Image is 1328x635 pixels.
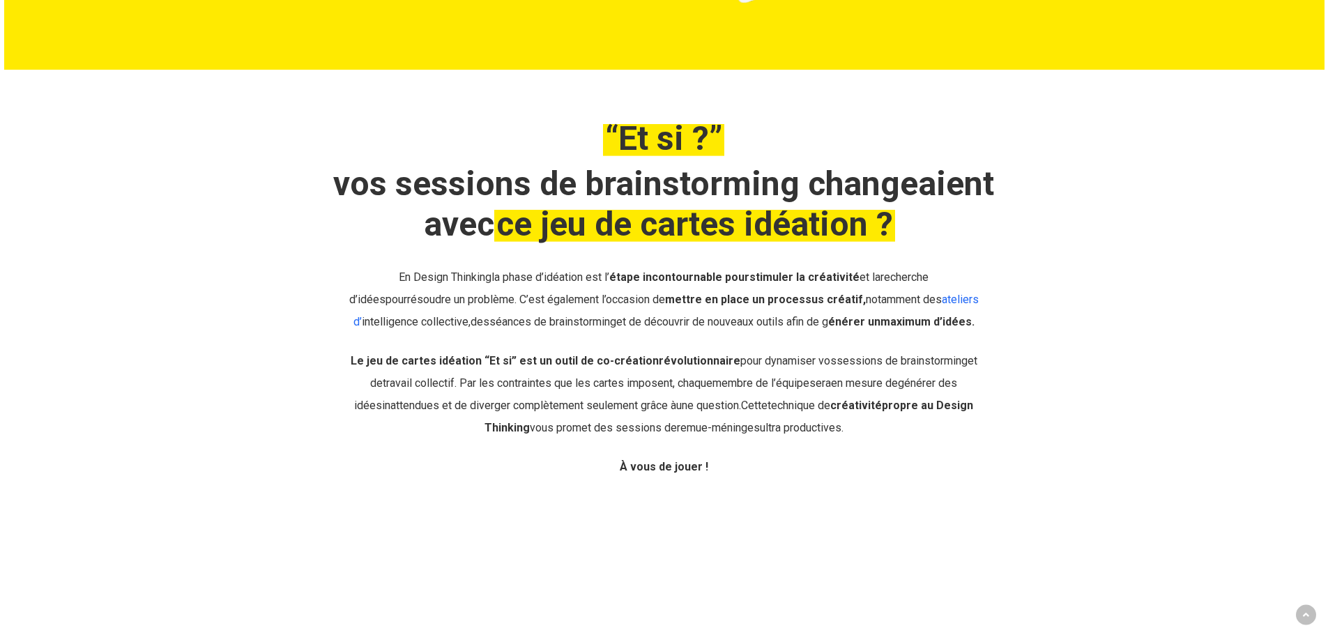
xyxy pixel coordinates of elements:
strong: À vous de jouer ! [620,460,708,473]
strong: Le jeu de cartes idéation “Et si” est un outil de co-création [351,354,659,367]
strong: mettre en place un processus créatif, [665,293,866,306]
span: pour [386,293,407,306]
span: remue-méninges [677,421,760,434]
span: la phase d’idéation est l’ [491,270,749,284]
span: intelligence collective, [362,315,471,328]
span: inattendues et de diverger complètement seulement grâce à [382,399,676,412]
strong: vos sessions de brainstorming changeaient avec [333,164,994,244]
span: travail collectif [383,376,455,390]
span: notamment [866,293,920,306]
strong: maximum d’idées. [880,315,975,328]
span: esign Thinking [421,270,491,284]
span: en mesure de [831,376,898,390]
span: vous promet des sessions de [530,421,677,434]
em: “Et si ?” [603,118,724,158]
strong: créativité [830,399,882,412]
strong: stimuler la créativité [749,270,860,284]
span: Cette [741,399,768,412]
span: . Par les contraintes que les cartes imposent, chaque [455,376,712,390]
span: En D [399,270,421,284]
strong: révolutionnaire [659,354,740,367]
strong: étape incontournable pour [609,270,749,284]
span: ultra productives. [760,421,844,434]
span: et de découvrir de nouveaux outils afin de g [616,315,880,328]
span: pour dynamiser vos [659,354,837,367]
span: et la [860,270,880,284]
span: une question. [676,399,741,412]
span: technique de [768,399,882,412]
span: résoudre un problème [407,293,514,306]
span: des [471,315,489,328]
span: membre de l’équipe [712,376,809,390]
strong: énérer un [828,315,880,328]
span: séances de brainstorming [489,315,616,328]
span: sessions de brainstorming [837,354,968,367]
span: . C’est également l’occasion de [514,293,665,306]
span: sera [809,376,831,390]
em: ce jeu de cartes idéation ? [494,204,895,244]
